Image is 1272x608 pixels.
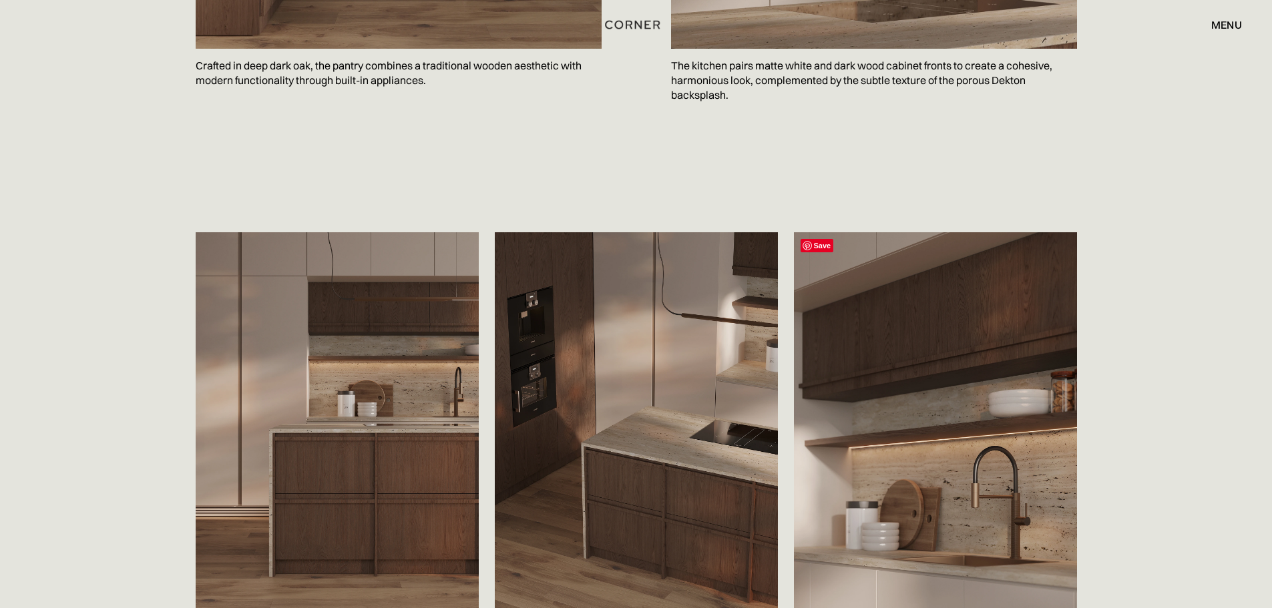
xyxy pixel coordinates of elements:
p: The kitchen pairs matte white and dark wood cabinet fronts to create a cohesive, harmonious look,... [671,49,1077,112]
p: Crafted in deep dark oak, the pantry combines a traditional wooden aesthetic with modern function... [196,49,602,97]
span: Save [801,239,834,252]
a: home [590,16,682,33]
div: menu [1198,13,1242,36]
div: menu [1211,19,1242,30]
